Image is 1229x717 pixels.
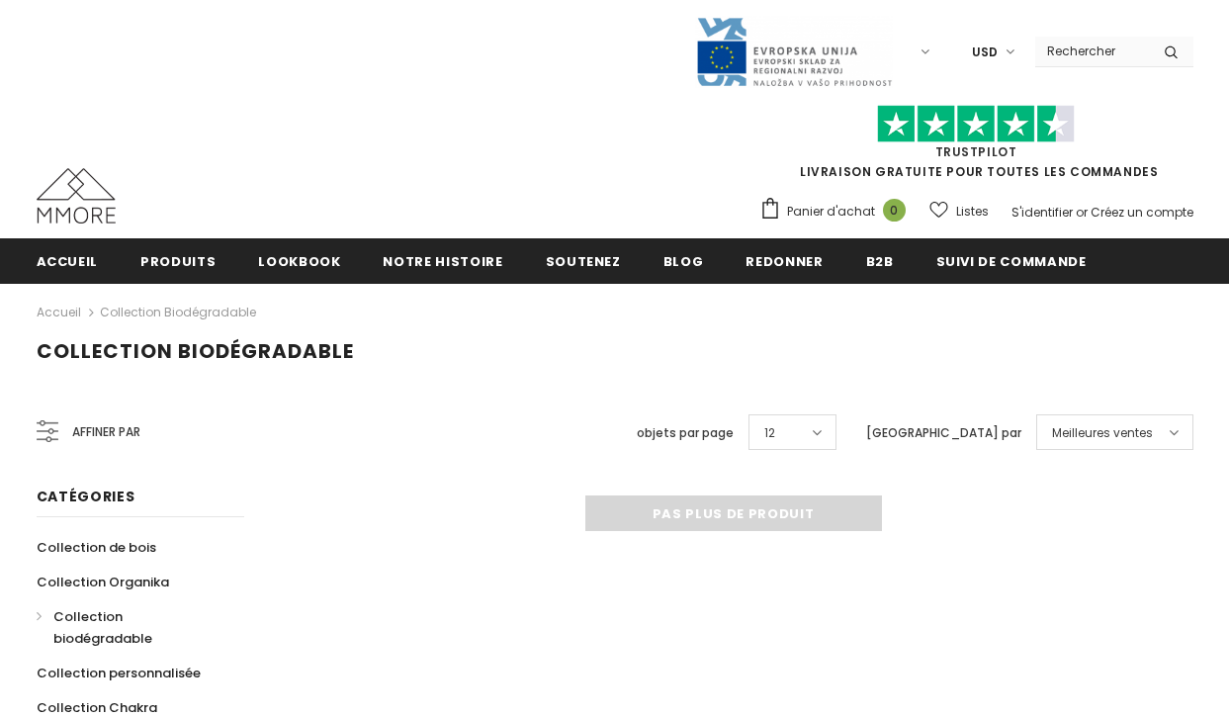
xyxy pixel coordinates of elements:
[866,238,894,283] a: B2B
[37,573,169,591] span: Collection Organika
[383,238,502,283] a: Notre histoire
[1011,204,1073,221] a: S'identifier
[663,252,704,271] span: Blog
[37,599,222,656] a: Collection biodégradable
[866,252,894,271] span: B2B
[936,252,1087,271] span: Suivi de commande
[956,202,989,222] span: Listes
[37,656,201,690] a: Collection personnalisée
[637,423,734,443] label: objets par page
[37,337,354,365] span: Collection biodégradable
[695,16,893,88] img: Javni Razpis
[935,143,1017,160] a: TrustPilot
[258,252,340,271] span: Lookbook
[746,252,823,271] span: Redonner
[37,487,135,506] span: Catégories
[53,607,152,648] span: Collection biodégradable
[877,105,1075,143] img: Faites confiance aux étoiles pilotes
[37,168,116,224] img: Cas MMORE
[546,238,621,283] a: soutenez
[1076,204,1088,221] span: or
[546,252,621,271] span: soutenez
[764,423,775,443] span: 12
[936,238,1087,283] a: Suivi de commande
[787,202,875,222] span: Panier d'achat
[37,238,99,283] a: Accueil
[663,238,704,283] a: Blog
[37,664,201,682] span: Collection personnalisée
[37,301,81,324] a: Accueil
[1035,37,1149,65] input: Search Site
[695,43,893,59] a: Javni Razpis
[37,530,156,565] a: Collection de bois
[1052,423,1153,443] span: Meilleures ventes
[759,197,916,226] a: Panier d'achat 0
[37,698,157,717] span: Collection Chakra
[1091,204,1193,221] a: Créez un compte
[883,199,906,222] span: 0
[37,538,156,557] span: Collection de bois
[383,252,502,271] span: Notre histoire
[929,194,989,228] a: Listes
[100,304,256,320] a: Collection biodégradable
[746,238,823,283] a: Redonner
[37,252,99,271] span: Accueil
[866,423,1021,443] label: [GEOGRAPHIC_DATA] par
[140,238,216,283] a: Produits
[258,238,340,283] a: Lookbook
[37,565,169,599] a: Collection Organika
[140,252,216,271] span: Produits
[759,114,1193,180] span: LIVRAISON GRATUITE POUR TOUTES LES COMMANDES
[72,421,140,443] span: Affiner par
[972,43,998,62] span: USD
